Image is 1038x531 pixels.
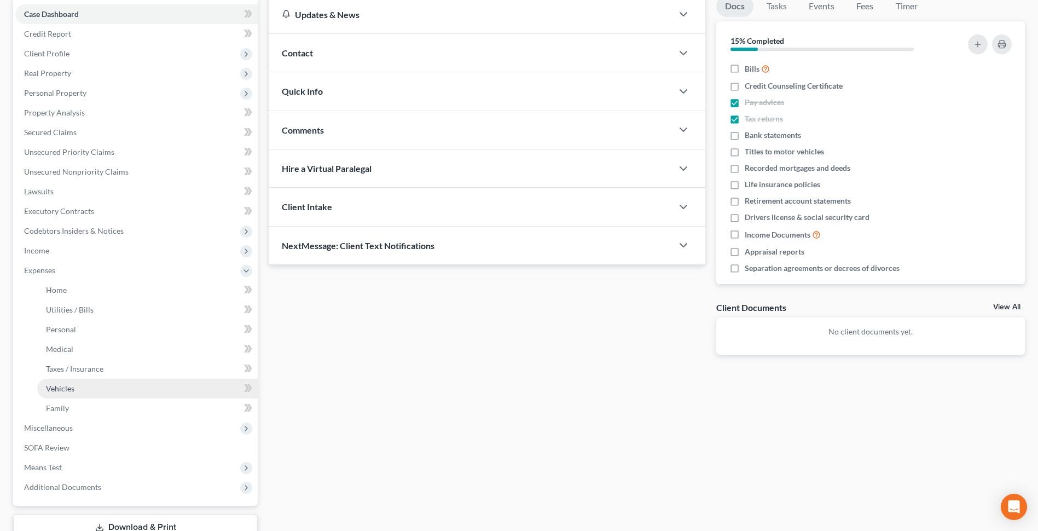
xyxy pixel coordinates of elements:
span: Means Test [24,463,62,472]
span: Income [24,246,49,255]
a: Utilities / Bills [37,300,258,320]
span: Vehicles [46,384,74,393]
span: Credit Report [24,29,71,38]
div: Updates & News [282,9,659,20]
span: Hire a Virtual Paralegal [282,163,372,174]
span: Pay advices [745,97,784,108]
span: Miscellaneous [24,423,73,432]
span: Contact [282,48,313,58]
div: Client Documents [716,302,786,313]
span: NextMessage: Client Text Notifications [282,240,434,251]
a: Vehicles [37,379,258,399]
span: Executory Contracts [24,206,94,216]
span: Utilities / Bills [46,305,94,314]
span: Quick Info [282,86,323,96]
span: Unsecured Priority Claims [24,147,114,157]
span: Recorded mortgages and deeds [745,163,850,174]
span: Additional Documents [24,482,101,492]
span: Retirement account statements [745,195,851,206]
span: Bank statements [745,130,801,141]
a: Credit Report [15,24,258,44]
a: Lawsuits [15,182,258,201]
span: Property Analysis [24,108,85,117]
span: Comments [282,125,324,135]
span: Case Dashboard [24,9,79,19]
a: SOFA Review [15,438,258,458]
a: Property Analysis [15,103,258,123]
a: Personal [37,320,258,339]
span: Secured Claims [24,128,77,137]
span: Client Intake [282,201,332,212]
span: Tax returns [745,113,783,124]
span: Home [46,285,67,295]
a: Executory Contracts [15,201,258,221]
span: Client Profile [24,49,69,58]
span: Personal Property [24,88,86,97]
span: Medical [46,344,73,354]
a: Taxes / Insurance [37,359,258,379]
span: Expenses [24,265,55,275]
span: Appraisal reports [745,246,804,257]
span: Real Property [24,68,71,78]
a: Case Dashboard [15,4,258,24]
a: Unsecured Nonpriority Claims [15,162,258,182]
span: Separation agreements or decrees of divorces [745,263,900,274]
span: Life insurance policies [745,179,820,190]
a: Family [37,399,258,418]
span: Taxes / Insurance [46,364,103,373]
a: Medical [37,339,258,359]
span: Lawsuits [24,187,54,196]
span: Credit Counseling Certificate [745,80,843,91]
a: Unsecured Priority Claims [15,142,258,162]
span: SOFA Review [24,443,69,452]
a: View All [993,303,1020,311]
span: Family [46,403,69,413]
span: Drivers license & social security card [745,212,869,223]
span: Titles to motor vehicles [745,146,824,157]
span: Codebtors Insiders & Notices [24,226,124,235]
p: No client documents yet. [725,326,1016,337]
div: Open Intercom Messenger [1001,494,1027,520]
a: Secured Claims [15,123,258,142]
a: Home [37,280,258,300]
span: Personal [46,325,76,334]
span: Unsecured Nonpriority Claims [24,167,129,176]
span: Income Documents [745,229,810,240]
strong: 15% Completed [730,36,784,45]
span: Bills [745,64,759,74]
